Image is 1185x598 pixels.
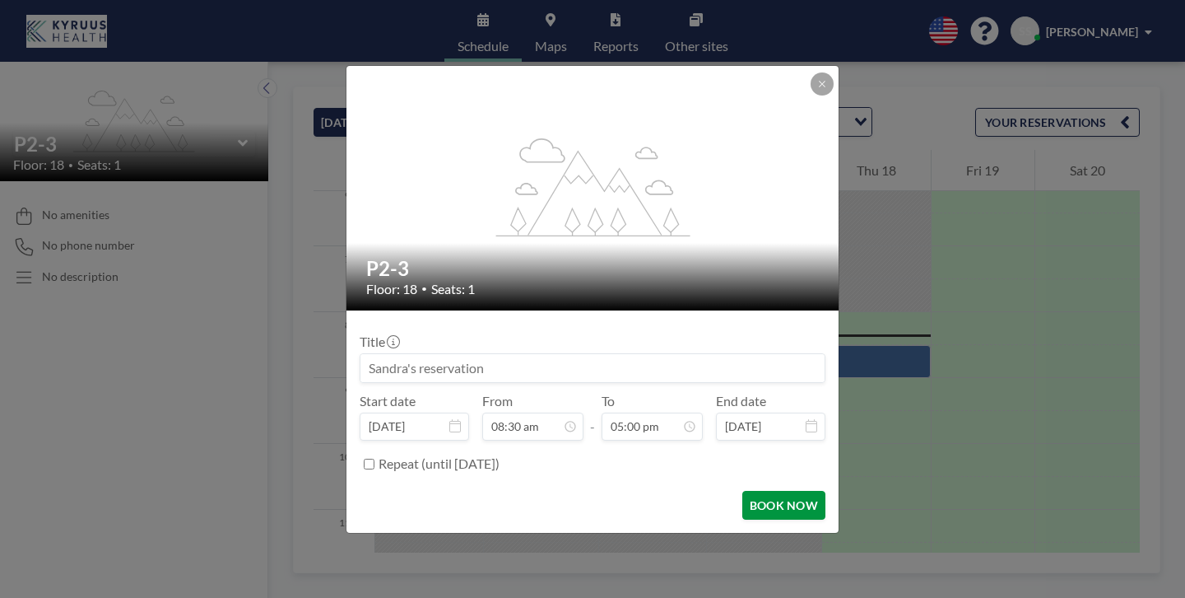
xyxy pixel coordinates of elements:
[379,456,500,472] label: Repeat (until [DATE])
[366,256,820,281] h2: P2-3
[360,354,825,382] input: Sandra's reservation
[496,137,690,236] g: flex-grow: 1.2;
[360,393,416,409] label: Start date
[590,399,595,435] span: -
[366,281,417,297] span: Floor: 18
[360,334,398,350] label: Title
[431,281,475,297] span: Seats: 1
[716,393,766,409] label: End date
[742,491,825,520] button: BOOK NOW
[421,283,427,295] span: •
[482,393,513,409] label: From
[602,393,615,409] label: To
